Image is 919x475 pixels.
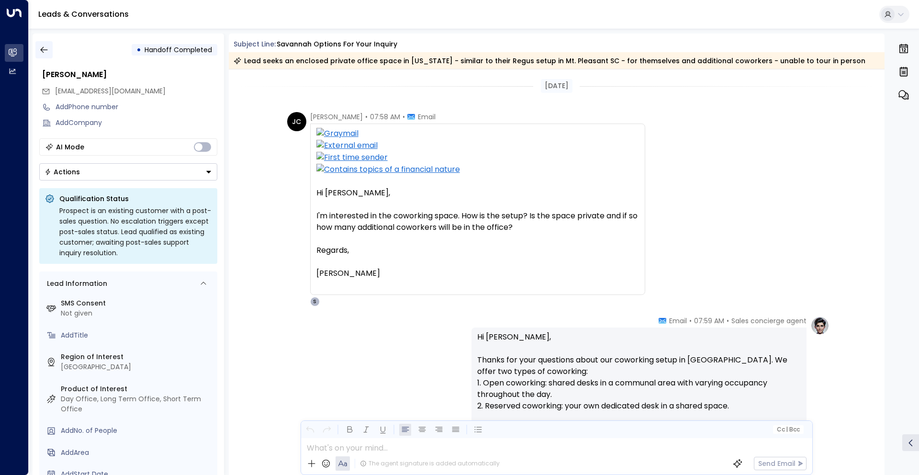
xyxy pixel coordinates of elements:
[776,426,799,433] span: Cc Bcc
[403,112,405,122] span: •
[310,112,363,122] span: [PERSON_NAME]
[316,210,639,233] div: I'm interested in the coworking space. How is the setup? Is the space private and if so how many ...
[316,140,639,152] img: External email
[61,308,213,318] div: Not given
[418,112,436,122] span: Email
[541,79,572,93] div: [DATE]
[61,394,213,414] div: Day Office, Long Term Office, Short Term Office
[316,152,639,164] img: First time sender
[773,425,803,434] button: Cc|Bcc
[689,316,692,326] span: •
[370,112,400,122] span: 07:58 AM
[694,316,724,326] span: 07:59 AM
[786,426,788,433] span: |
[55,86,166,96] span: jccallum@gmail.com
[42,69,217,80] div: [PERSON_NAME]
[61,352,213,362] label: Region of Interest
[136,41,141,58] div: •
[61,384,213,394] label: Product of Interest
[61,426,213,436] div: AddNo. of People
[316,128,639,140] img: Graymail
[727,316,729,326] span: •
[287,112,306,131] div: JC
[316,164,639,176] img: Contains topics of a financial nature
[234,56,865,66] div: Lead seeks an enclosed private office space in [US_STATE] - similar to their Regus setup in Mt. P...
[56,118,217,128] div: AddCompany
[731,316,807,326] span: Sales concierge agent
[45,168,80,176] div: Actions
[61,362,213,372] div: [GEOGRAPHIC_DATA]
[360,459,500,468] div: The agent signature is added automatically
[316,187,639,279] div: Hi [PERSON_NAME],
[61,448,213,458] div: AddArea
[38,9,129,20] a: Leads & Conversations
[365,112,368,122] span: •
[39,163,217,181] div: Button group with a nested menu
[321,424,333,436] button: Redo
[61,330,213,340] div: AddTitle
[44,279,107,289] div: Lead Information
[810,316,829,335] img: profile-logo.png
[39,163,217,181] button: Actions
[316,245,639,256] div: Regards,
[234,39,276,49] span: Subject Line:
[61,298,213,308] label: SMS Consent
[669,316,687,326] span: Email
[56,142,84,152] div: AI Mode
[59,194,212,204] p: Qualification Status
[56,102,217,112] div: AddPhone number
[277,39,397,49] div: Savannah options for your inquiry
[316,268,639,279] div: [PERSON_NAME]
[59,205,212,258] div: Prospect is an existing customer with a post-sales question. No escalation triggers except post-s...
[145,45,212,55] span: Handoff Completed
[55,86,166,96] span: [EMAIL_ADDRESS][DOMAIN_NAME]
[310,297,320,306] div: S
[304,424,316,436] button: Undo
